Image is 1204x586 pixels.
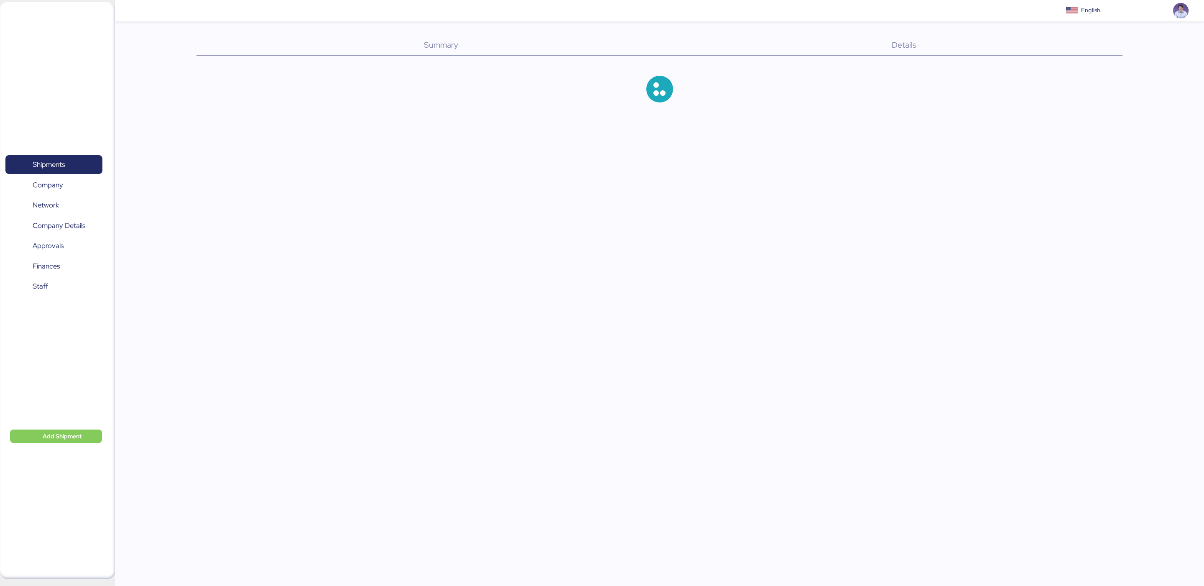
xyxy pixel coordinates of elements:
span: Finances [33,260,60,272]
a: Finances [5,256,102,276]
a: Company Details [5,216,102,235]
a: Company [5,175,102,194]
button: Menu [120,4,134,18]
span: Approvals [33,240,64,252]
a: Approvals [5,236,102,256]
span: Add Shipment [43,431,82,441]
a: Staff [5,277,102,296]
span: Summary [424,39,458,50]
span: Company [33,179,63,191]
span: Network [33,199,59,211]
a: Shipments [5,155,102,174]
span: Company Details [33,220,85,232]
div: English [1081,6,1100,15]
span: Shipments [33,159,65,171]
span: Staff [33,280,48,292]
button: Add Shipment [10,430,102,443]
span: Details [892,39,916,50]
a: Network [5,196,102,215]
